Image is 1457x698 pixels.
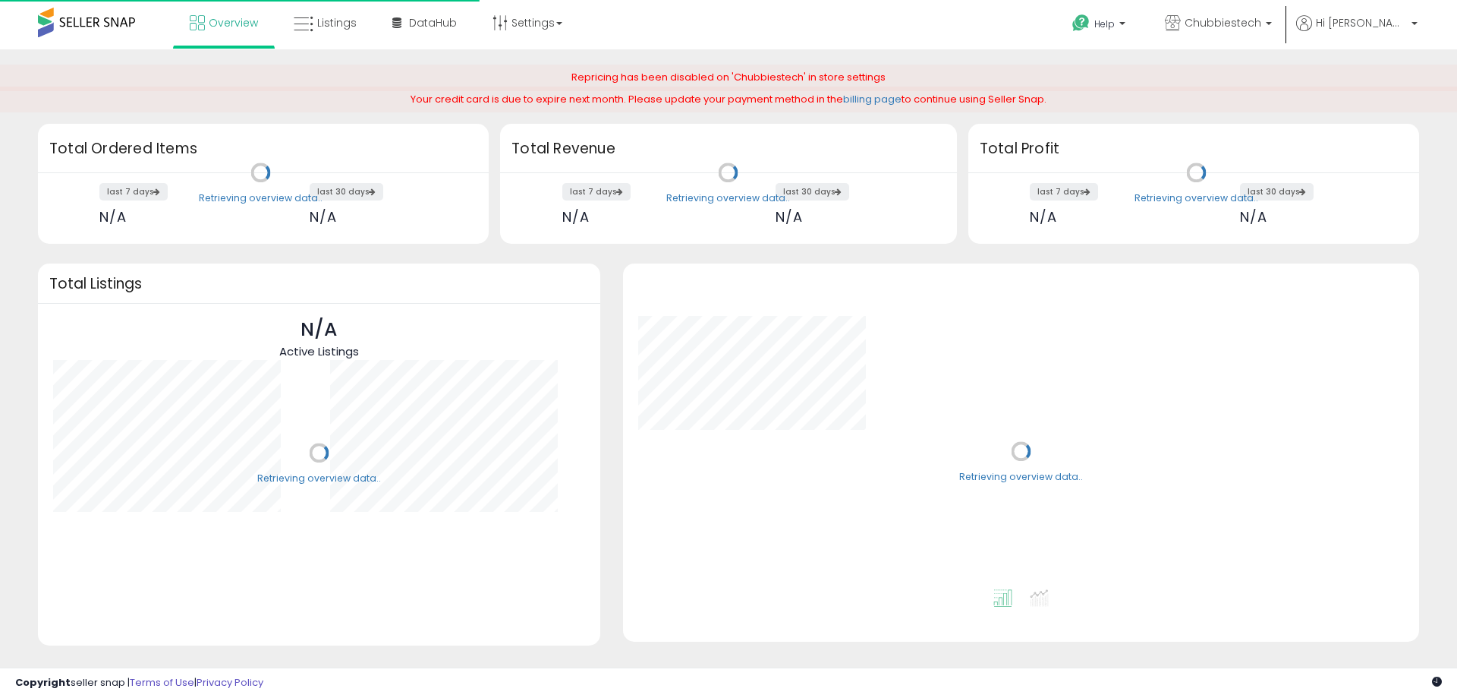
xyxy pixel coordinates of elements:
[257,472,381,485] div: Retrieving overview data..
[571,70,886,84] span: Repricing has been disabled on 'Chubbiestech' in store settings
[199,191,323,205] div: Retrieving overview data..
[666,191,790,205] div: Retrieving overview data..
[209,15,258,30] span: Overview
[1134,191,1258,205] div: Retrieving overview data..
[411,92,1046,106] span: Your credit card is due to expire next month. Please update your payment method in the to continu...
[15,675,71,690] strong: Copyright
[15,676,263,690] div: seller snap | |
[1094,17,1115,30] span: Help
[409,15,457,30] span: DataHub
[959,470,1083,484] div: Retrieving overview data..
[1185,15,1261,30] span: Chubbiestech
[1316,15,1407,30] span: Hi [PERSON_NAME]
[197,675,263,690] a: Privacy Policy
[130,675,194,690] a: Terms of Use
[1060,2,1141,49] a: Help
[843,92,902,106] a: billing page
[1072,14,1090,33] i: Get Help
[1296,15,1418,49] a: Hi [PERSON_NAME]
[317,15,357,30] span: Listings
